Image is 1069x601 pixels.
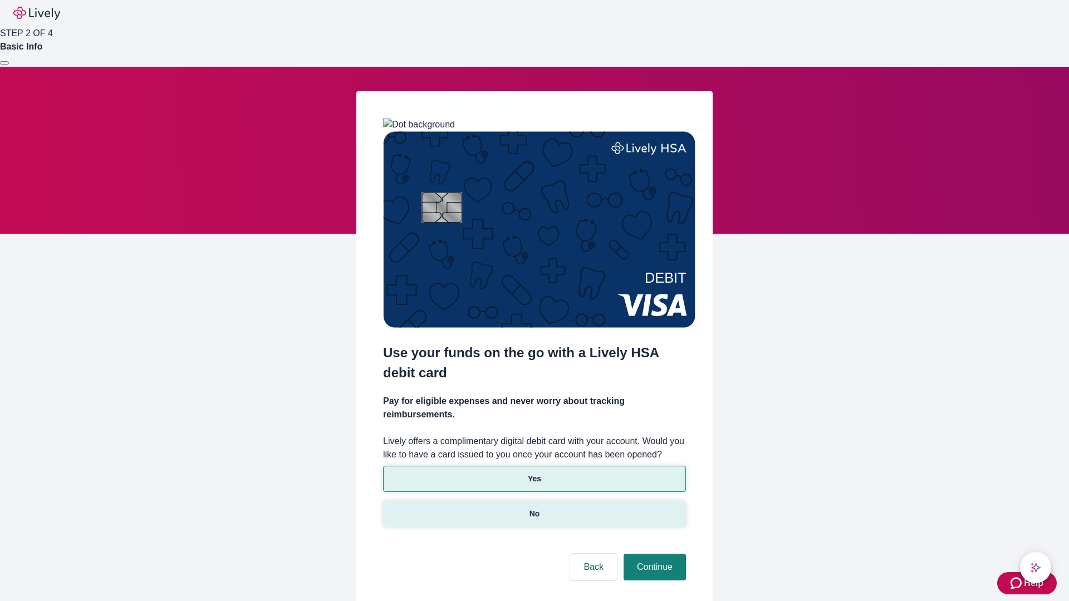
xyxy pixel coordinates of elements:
[1020,552,1051,583] button: chat
[13,7,60,20] img: Lively
[1024,577,1043,590] span: Help
[383,501,686,527] button: No
[383,118,455,131] img: Dot background
[529,508,540,520] p: No
[1030,562,1041,573] svg: Lively AI Assistant
[570,554,617,580] button: Back
[383,435,686,461] label: Lively offers a complimentary digital debit card with your account. Would you like to have a card...
[383,131,695,328] img: Debit card
[997,572,1057,594] button: Zendesk support iconHelp
[383,395,686,421] h4: Pay for eligible expenses and never worry about tracking reimbursements.
[383,343,686,383] h2: Use your funds on the go with a Lively HSA debit card
[624,554,686,580] button: Continue
[528,473,541,485] p: Yes
[1011,577,1024,590] svg: Zendesk support icon
[383,466,686,492] button: Yes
